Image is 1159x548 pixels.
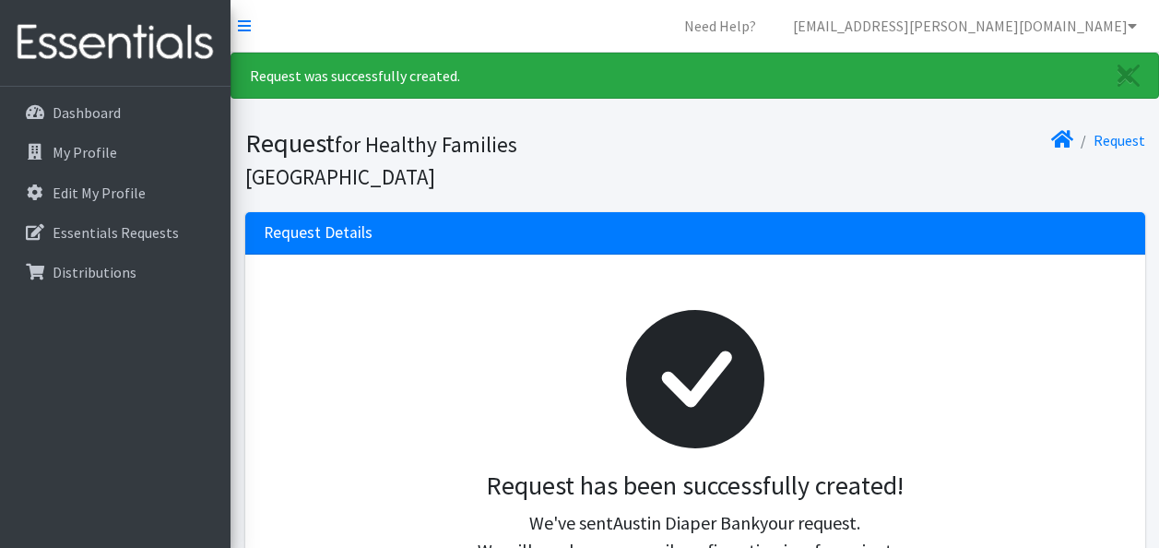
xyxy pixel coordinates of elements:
h1: Request [245,127,689,191]
a: Dashboard [7,94,223,131]
a: Need Help? [669,7,771,44]
small: for Healthy Families [GEOGRAPHIC_DATA] [245,131,517,190]
a: Close [1099,54,1158,98]
a: Essentials Requests [7,214,223,251]
p: My Profile [53,143,117,161]
a: My Profile [7,134,223,171]
h3: Request has been successfully created! [278,471,1112,502]
a: Request [1094,131,1145,149]
span: Austin Diaper Bank [613,511,760,534]
div: Request was successfully created. [231,53,1159,99]
a: Edit My Profile [7,174,223,211]
p: Essentials Requests [53,223,179,242]
a: Distributions [7,254,223,291]
p: Dashboard [53,103,121,122]
h3: Request Details [264,223,373,243]
img: HumanEssentials [7,12,223,74]
p: Distributions [53,263,136,281]
a: [EMAIL_ADDRESS][PERSON_NAME][DOMAIN_NAME] [778,7,1152,44]
p: Edit My Profile [53,184,146,202]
